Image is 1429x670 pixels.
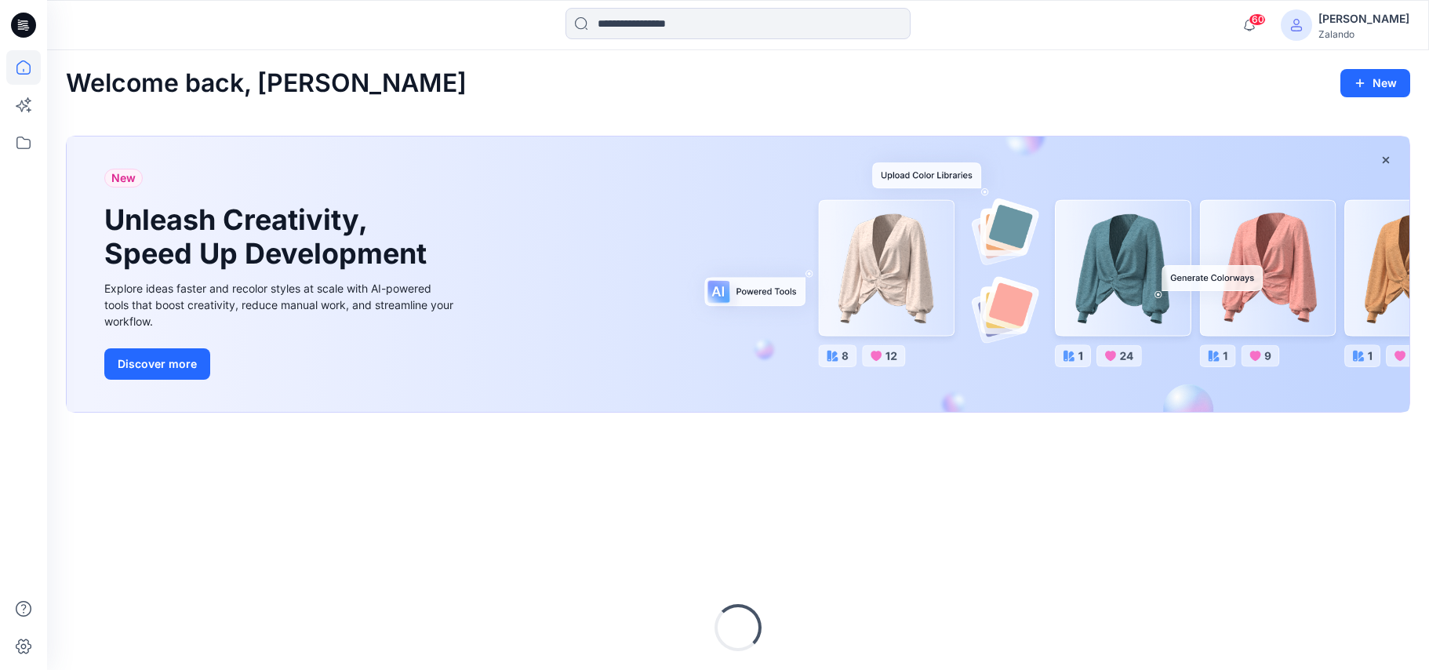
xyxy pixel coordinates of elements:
[104,348,210,380] button: Discover more
[104,203,434,271] h1: Unleash Creativity, Speed Up Development
[1318,28,1409,40] div: Zalando
[66,69,467,98] h2: Welcome back, [PERSON_NAME]
[1340,69,1410,97] button: New
[1290,19,1303,31] svg: avatar
[104,348,457,380] a: Discover more
[1249,13,1266,26] span: 60
[1318,9,1409,28] div: [PERSON_NAME]
[111,169,136,188] span: New
[104,280,457,330] div: Explore ideas faster and recolor styles at scale with AI-powered tools that boost creativity, red...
